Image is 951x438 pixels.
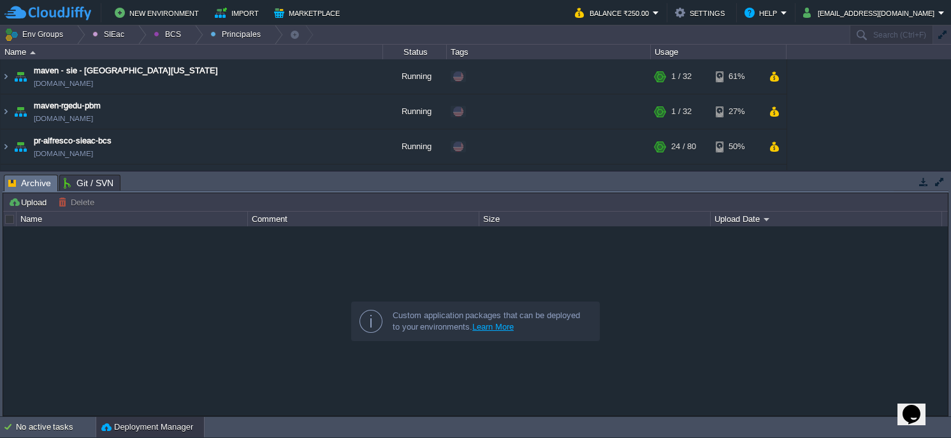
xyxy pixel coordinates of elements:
[383,59,447,94] div: Running
[675,5,729,20] button: Settings
[34,77,93,90] span: [DOMAIN_NAME]
[1,94,11,129] img: AMDAwAAAACH5BAEAAAAALAAAAAABAAEAAAICRAEAOw==
[64,175,113,191] span: Git / SVN
[803,5,938,20] button: [EMAIL_ADDRESS][DOMAIN_NAME]
[393,310,589,333] div: Custom application packages that can be deployed to your environments.
[154,26,185,43] button: BCS
[34,135,112,147] a: pr-alfresco-sieac-bcs
[11,59,29,94] img: AMDAwAAAACH5BAEAAAAALAAAAAABAAEAAAICRAEAOw==
[1,45,382,59] div: Name
[716,129,757,164] div: 50%
[671,129,696,164] div: 24 / 80
[11,94,29,129] img: AMDAwAAAACH5BAEAAAAALAAAAAABAAEAAAICRAEAOw==
[744,5,781,20] button: Help
[383,129,447,164] div: Running
[671,94,692,129] div: 1 / 32
[651,45,786,59] div: Usage
[1,59,11,94] img: AMDAwAAAACH5BAEAAAAALAAAAAABAAEAAAICRAEAOw==
[101,421,193,434] button: Deployment Manager
[671,164,692,199] div: 1 / 32
[472,322,514,332] a: Learn More
[8,175,51,191] span: Archive
[480,212,710,226] div: Size
[1,129,11,164] img: AMDAwAAAACH5BAEAAAAALAAAAAABAAEAAAICRAEAOw==
[34,147,93,160] span: [DOMAIN_NAME]
[17,212,247,226] div: Name
[16,417,96,437] div: No active tasks
[30,51,36,54] img: AMDAwAAAACH5BAEAAAAALAAAAAABAAEAAAICRAEAOw==
[34,112,93,125] span: [DOMAIN_NAME]
[8,196,50,208] button: Upload
[716,59,757,94] div: 61%
[34,99,101,112] a: maven-rgedu-pbm
[384,45,446,59] div: Status
[58,196,98,208] button: Delete
[34,170,102,182] a: pr-nginx-sieac-bcs
[447,45,650,59] div: Tags
[115,5,203,20] button: New Environment
[92,26,129,43] button: SIEac
[671,59,692,94] div: 1 / 32
[274,5,344,20] button: Marketplace
[575,5,653,20] button: Balance ₹250.00
[249,212,479,226] div: Comment
[716,94,757,129] div: 27%
[1,164,11,199] img: AMDAwAAAACH5BAEAAAAALAAAAAABAAEAAAICRAEAOw==
[34,64,218,77] a: maven - sie - [GEOGRAPHIC_DATA][US_STATE]
[897,387,938,425] iframe: chat widget
[383,164,447,199] div: Running
[711,212,941,226] div: Upload Date
[210,26,265,43] button: Principales
[716,164,757,199] div: 18%
[11,164,29,199] img: AMDAwAAAACH5BAEAAAAALAAAAAABAAEAAAICRAEAOw==
[4,26,68,43] button: Env Groups
[383,94,447,129] div: Running
[215,5,263,20] button: Import
[11,129,29,164] img: AMDAwAAAACH5BAEAAAAALAAAAAABAAEAAAICRAEAOw==
[4,5,91,21] img: CloudJiffy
